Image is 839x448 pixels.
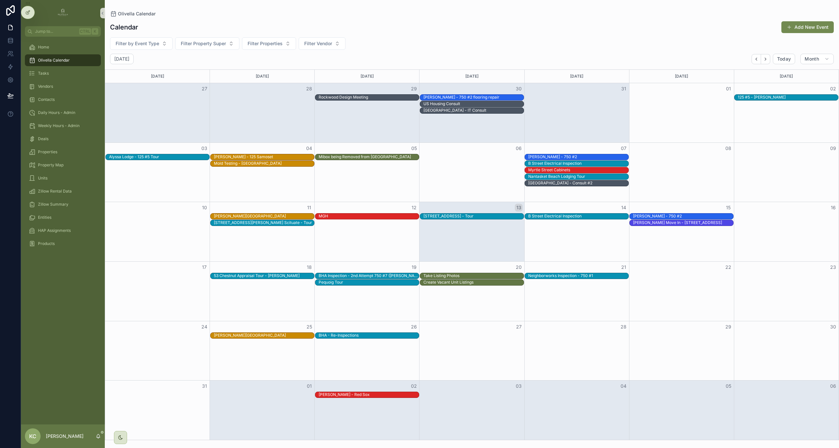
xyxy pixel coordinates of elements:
[738,94,786,100] div: 125 #5 - Jennifer McCarthy
[423,273,459,278] div: Take Listing Photos
[200,204,208,212] button: 10
[319,273,419,279] div: BHA Inspection - 2nd Attempt 750 #7 (Audrey)
[620,204,627,212] button: 14
[319,392,370,398] div: Liam Hendriks - Red Sox
[38,176,47,181] span: Units
[25,159,101,171] a: Property Map
[319,392,370,397] div: [PERSON_NAME] - Red Sox
[528,160,582,166] div: B Street Electrical Inspection
[25,238,101,250] a: Products
[92,29,98,34] span: K
[305,204,313,212] button: 11
[781,21,834,33] a: Add New Event
[423,101,460,107] div: US Housing Consult
[38,71,49,76] span: Tasks
[410,263,418,271] button: 19
[829,144,837,152] button: 09
[829,85,837,93] button: 02
[410,144,418,152] button: 05
[319,279,343,285] div: Pequoig Tour
[423,279,474,285] div: Create Vacant Unit Listings
[109,154,159,160] div: Alyssa Lodge - 125 #5 Tour
[633,214,682,219] div: [PERSON_NAME] - 750 #2
[25,185,101,197] a: Zillow Rental Data
[420,70,523,83] div: [DATE]
[25,94,101,105] a: Contacts
[200,144,208,152] button: 03
[181,40,226,47] span: Filter Property Super
[38,136,48,141] span: Deals
[25,133,101,145] a: Deals
[38,45,49,50] span: Home
[211,70,313,83] div: [DATE]
[25,81,101,92] a: Vendors
[319,332,359,338] div: BHA - Re-Inspections
[777,56,791,62] span: Today
[724,263,732,271] button: 22
[515,144,523,152] button: 06
[724,85,732,93] button: 01
[410,85,418,93] button: 29
[116,40,159,47] span: Filter by Event Type
[200,382,208,390] button: 31
[528,161,582,166] div: B Street Electrical Inspection
[319,95,368,100] div: Rockwood Design Meeting
[214,333,286,338] div: [PERSON_NAME][GEOGRAPHIC_DATA]
[200,263,208,271] button: 17
[515,85,523,93] button: 30
[25,120,101,132] a: Weekly Hours - Admin
[423,101,460,106] div: US Housing Consult
[35,29,77,34] span: Jump to...
[633,220,722,226] div: David Woods Move In - 46 B St #8
[773,54,795,64] button: Today
[46,433,84,439] p: [PERSON_NAME]
[410,204,418,212] button: 12
[752,54,761,64] button: Back
[25,212,101,223] a: Entities
[761,54,770,64] button: Next
[305,382,313,390] button: 01
[319,214,328,219] div: MGH
[110,37,173,50] button: Select Button
[633,220,722,225] div: [PERSON_NAME] Move In - [STREET_ADDRESS]
[515,263,523,271] button: 20
[214,273,300,279] div: 53 Chestnut Appraisal Tour - Kevin Tyburski
[620,263,627,271] button: 21
[25,41,101,53] a: Home
[38,123,80,128] span: Weekly Hours - Admin
[38,215,51,220] span: Entities
[724,323,732,331] button: 29
[526,70,628,83] div: [DATE]
[319,154,411,160] div: Mibox being Removed from B Street
[248,40,283,47] span: Filter Properties
[38,149,57,155] span: Properties
[423,280,474,285] div: Create Vacant Unit Listings
[528,174,585,179] div: Nantasket Beach Lodging Tour
[110,10,156,17] a: Olivella Calendar
[38,84,53,89] span: Vendors
[38,97,55,102] span: Contacts
[38,58,70,63] span: Olivella Calendar
[800,54,834,64] button: Month
[25,67,101,79] a: Tasks
[515,204,523,212] button: 13
[319,94,368,100] div: Rockwood Design Meeting
[528,213,582,219] div: B Street Electrical Inspection
[423,108,486,113] div: [GEOGRAPHIC_DATA] - IT Consult
[528,167,570,173] div: Myrtle Street Cabinets
[214,161,282,166] div: Mold Testing - [GEOGRAPHIC_DATA]
[319,273,419,278] div: BHA Inspection - 2nd Attempt 750 #7 ([PERSON_NAME])
[305,144,313,152] button: 04
[38,202,68,207] span: Zillow Summary
[528,180,592,186] div: Juniper Square - Consult #2
[805,56,819,62] span: Month
[21,37,105,258] div: scrollable content
[410,323,418,331] button: 26
[515,382,523,390] button: 03
[319,333,359,338] div: BHA - Re-Inspections
[423,94,499,100] div: Sherwin Williams - 750 #2 flooring repair
[25,54,101,66] a: Olivella Calendar
[423,213,474,219] div: 155 Quincy Ave, Marshfield - Tour
[25,172,101,184] a: Units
